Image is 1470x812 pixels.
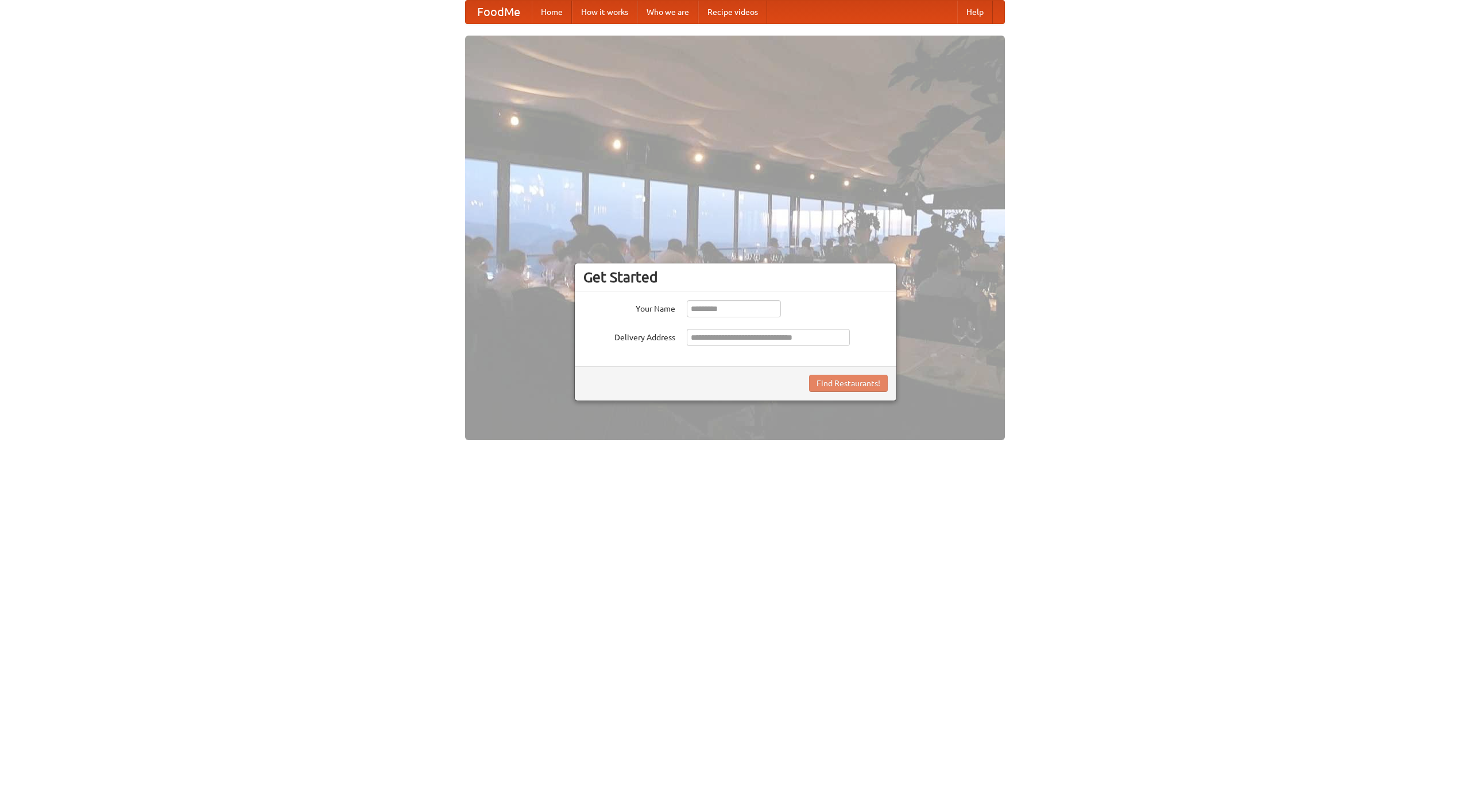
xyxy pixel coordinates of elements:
a: Recipe videos [698,1,767,24]
a: Home [532,1,572,24]
h3: Get Started [583,269,888,286]
a: Help [957,1,993,24]
a: How it works [572,1,637,24]
label: Delivery Address [583,329,675,343]
label: Your Name [583,300,675,314]
button: Find Restaurants! [809,375,888,392]
a: Who we are [637,1,698,24]
a: FoodMe [466,1,532,24]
